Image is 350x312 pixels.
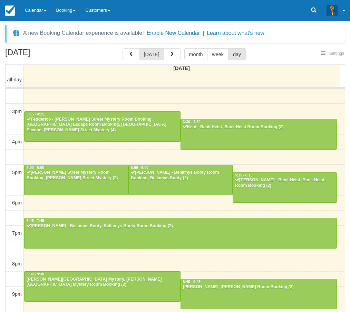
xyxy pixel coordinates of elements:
[24,165,128,195] a: 5:00 - 6:00[PERSON_NAME] Street Mystery Room Booking, [PERSON_NAME] Street Mystery (2)
[12,170,22,175] span: 5pm
[228,48,246,60] button: day
[183,284,335,290] div: [PERSON_NAME], [PERSON_NAME] Room Booking (2)
[26,117,178,133] div: Fedderico - [PERSON_NAME] Street Mystery Room Booking, [GEOGRAPHIC_DATA] Escape Room Booking, [GE...
[207,48,229,60] button: week
[27,112,44,116] span: 3:15 - 4:15
[5,6,15,16] img: checkfront-main-nav-mini-logo.png
[12,139,22,144] span: 4pm
[24,111,181,142] a: 3:15 - 4:15Fedderico - [PERSON_NAME] Street Mystery Room Booking, [GEOGRAPHIC_DATA] Escape Room B...
[173,66,190,71] span: [DATE]
[26,277,178,288] div: [PERSON_NAME][GEOGRAPHIC_DATA] Mystery, [PERSON_NAME][GEOGRAPHIC_DATA] Mystery Room Booking (2)
[26,170,126,181] div: [PERSON_NAME] Street Mystery Room Booking, [PERSON_NAME] Street Mystery (2)
[184,48,208,60] button: month
[317,49,348,59] button: Settings
[203,30,204,36] span: |
[7,77,22,82] span: all-day
[235,178,335,189] div: [PERSON_NAME] - Bank Heist, Bank Heist Room Booking (2)
[23,29,144,37] div: A new Booking Calendar experience is available!
[27,166,44,170] span: 5:00 - 6:00
[128,165,233,195] a: 5:00 - 6:00[PERSON_NAME] - Bellamys Booty Room Booking, Bellamys Booty (2)
[27,219,44,223] span: 6:45 - 7:45
[12,109,22,114] span: 3pm
[183,120,201,124] span: 3:30 - 4:30
[235,173,253,177] span: 5:15 - 6:15
[131,166,148,170] span: 5:00 - 6:00
[24,218,337,248] a: 6:45 - 7:45[PERSON_NAME] - Bellamys Booty, Bellamys Booty Room Booking (2)
[329,51,344,56] span: Settings
[27,272,44,276] span: 8:30 - 9:30
[233,172,337,203] a: 5:15 - 6:15[PERSON_NAME] - Bank Heist, Bank Heist Room Booking (2)
[12,261,22,266] span: 8pm
[183,124,335,130] div: Kent - Bank Heist, Bank Heist Room Booking (2)
[181,119,337,149] a: 3:30 - 4:30Kent - Bank Heist, Bank Heist Room Booking (2)
[12,200,22,205] span: 6pm
[183,280,201,284] span: 8:45 - 9:45
[12,291,22,297] span: 9pm
[5,48,93,61] h2: [DATE]
[12,230,22,236] span: 7pm
[181,279,337,309] a: 8:45 - 9:45[PERSON_NAME], [PERSON_NAME] Room Booking (2)
[139,48,164,60] button: [DATE]
[24,271,181,302] a: 8:30 - 9:30[PERSON_NAME][GEOGRAPHIC_DATA] Mystery, [PERSON_NAME][GEOGRAPHIC_DATA] Mystery Room Bo...
[130,170,231,181] div: [PERSON_NAME] - Bellamys Booty Room Booking, Bellamys Booty (2)
[147,30,200,37] button: Enable New Calendar
[327,5,338,16] img: A3
[26,223,335,229] div: [PERSON_NAME] - Bellamys Booty, Bellamys Booty Room Booking (2)
[207,30,264,36] a: Learn about what's new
